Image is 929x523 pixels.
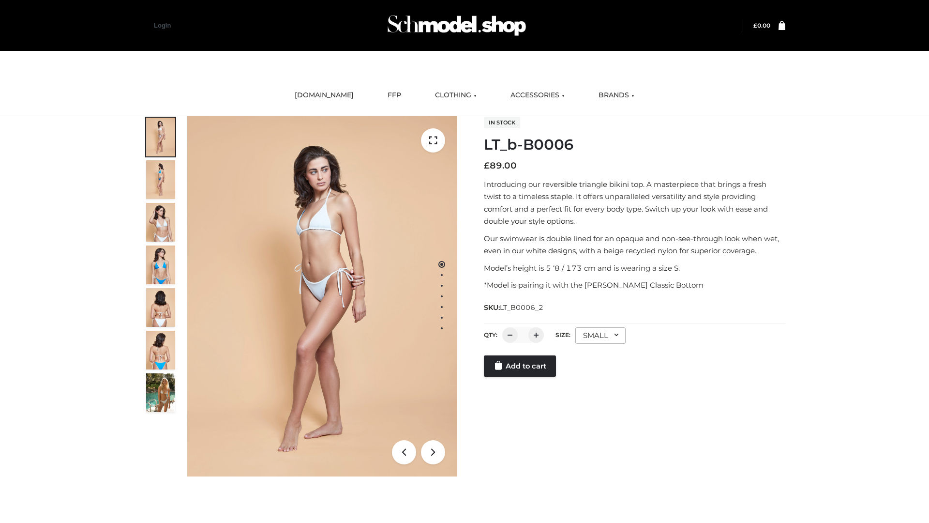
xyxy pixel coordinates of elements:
[753,22,770,29] bdi: 0.00
[146,373,175,412] img: Arieltop_CloudNine_AzureSky2.jpg
[484,232,785,257] p: Our swimwear is double lined for an opaque and non-see-through look when wet, even in our white d...
[591,85,642,106] a: BRANDS
[428,85,484,106] a: CLOTHING
[380,85,408,106] a: FFP
[146,203,175,242] img: ArielClassicBikiniTop_CloudNine_AzureSky_OW114ECO_3-scaled.jpg
[187,116,457,477] img: LT_b-B0006
[484,279,785,292] p: *Model is pairing it with the [PERSON_NAME] Classic Bottom
[484,136,785,154] h1: LT_b-B0006
[484,117,520,128] span: In stock
[753,22,770,29] a: £0.00
[484,302,544,313] span: SKU:
[484,262,785,275] p: Model’s height is 5 ‘8 / 173 cm and is wearing a size S.
[384,6,529,45] img: Schmodel Admin 964
[484,160,517,171] bdi: 89.00
[555,331,570,338] label: Size:
[154,22,171,29] a: Login
[146,331,175,369] img: ArielClassicBikiniTop_CloudNine_AzureSky_OW114ECO_8-scaled.jpg
[146,246,175,284] img: ArielClassicBikiniTop_CloudNine_AzureSky_OW114ECO_4-scaled.jpg
[484,160,490,171] span: £
[753,22,757,29] span: £
[500,303,543,312] span: LT_B0006_2
[503,85,572,106] a: ACCESSORIES
[484,355,556,377] a: Add to cart
[146,118,175,156] img: ArielClassicBikiniTop_CloudNine_AzureSky_OW114ECO_1-scaled.jpg
[287,85,361,106] a: [DOMAIN_NAME]
[575,327,626,344] div: SMALL
[484,331,497,338] label: QTY:
[484,178,785,228] p: Introducing our reversible triangle bikini top. A masterpiece that brings a fresh twist to a time...
[146,288,175,327] img: ArielClassicBikiniTop_CloudNine_AzureSky_OW114ECO_7-scaled.jpg
[146,160,175,199] img: ArielClassicBikiniTop_CloudNine_AzureSky_OW114ECO_2-scaled.jpg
